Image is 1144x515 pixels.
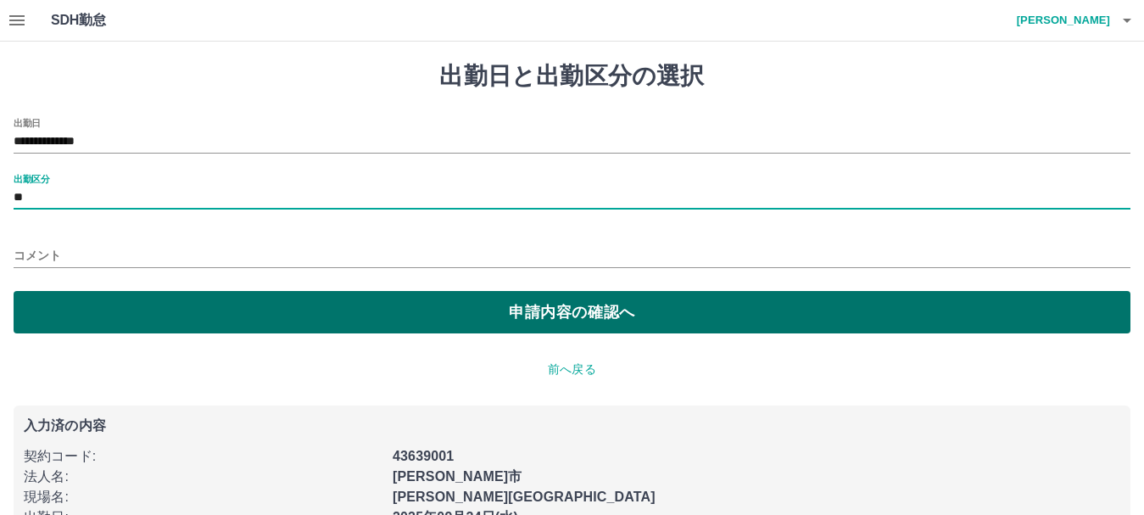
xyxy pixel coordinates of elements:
[14,172,49,185] label: 出勤区分
[393,469,522,484] b: [PERSON_NAME]市
[24,467,382,487] p: 法人名 :
[14,361,1130,378] p: 前へ戻る
[393,449,454,463] b: 43639001
[24,419,1120,433] p: 入力済の内容
[14,116,41,129] label: 出勤日
[14,291,1130,333] button: 申請内容の確認へ
[14,62,1130,91] h1: 出勤日と出勤区分の選択
[393,490,656,504] b: [PERSON_NAME][GEOGRAPHIC_DATA]
[24,487,382,507] p: 現場名 :
[24,446,382,467] p: 契約コード :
